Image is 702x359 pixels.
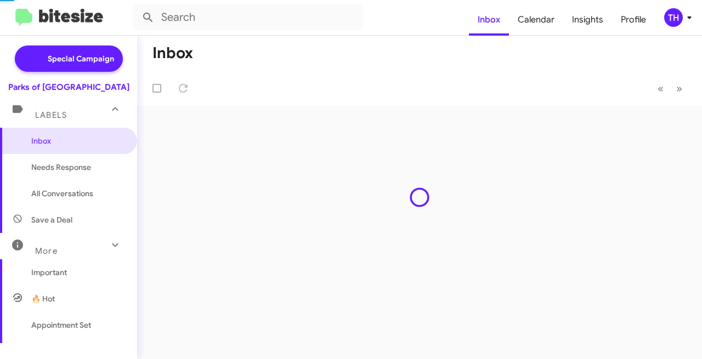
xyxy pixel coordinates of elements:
span: All Conversations [31,188,93,199]
span: Inbox [31,135,124,146]
span: « [658,82,664,95]
span: Save a Deal [31,214,72,225]
span: More [35,246,58,256]
button: TH [655,8,690,27]
span: » [676,82,682,95]
nav: Page navigation example [652,77,689,100]
span: Important [31,267,124,278]
div: TH [664,8,683,27]
h1: Inbox [152,44,193,62]
input: Search [133,4,363,31]
a: Calendar [509,4,563,36]
a: Insights [563,4,612,36]
span: Needs Response [31,162,124,173]
span: 🔥 Hot [31,293,55,304]
span: Appointment Set [31,320,91,330]
a: Inbox [469,4,509,36]
a: Special Campaign [15,45,123,72]
span: Special Campaign [48,53,114,64]
button: Previous [651,77,670,100]
div: Parks of [GEOGRAPHIC_DATA] [8,82,129,93]
span: Labels [35,110,67,120]
button: Next [670,77,689,100]
a: Profile [612,4,655,36]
